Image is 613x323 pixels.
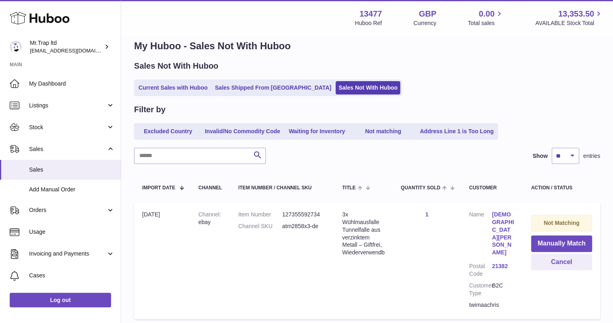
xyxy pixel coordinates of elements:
div: 3x Wühlmausfalle Tunnelfalle aus verzinktem Metall – Giftfrei, Wiederverwendb [342,211,384,256]
a: Not matching [351,125,416,138]
span: My Dashboard [29,80,115,88]
span: entries [583,152,600,160]
span: Import date [142,185,175,191]
label: Show [533,152,548,160]
a: Current Sales with Huboo [136,81,210,94]
a: Invalid/No Commodity Code [202,125,283,138]
div: Action / Status [531,185,592,191]
a: Sales Shipped From [GEOGRAPHIC_DATA] [212,81,334,94]
a: Log out [10,293,111,307]
h2: Filter by [134,104,166,115]
span: 13,353.50 [558,8,594,19]
span: Sales [29,166,115,174]
div: Mr.Trap ltd [30,39,103,55]
span: Listings [29,102,106,109]
span: Orders [29,206,106,214]
a: Waiting for Inventory [285,125,349,138]
dt: Channel SKU [238,222,282,230]
span: [EMAIL_ADDRESS][DOMAIN_NAME] [30,47,119,54]
span: Usage [29,228,115,236]
span: Quantity Sold [401,185,440,191]
div: Item Number / Channel SKU [238,185,326,191]
span: Cases [29,272,115,279]
a: [DEMOGRAPHIC_DATA][PERSON_NAME] [492,211,515,256]
a: 1 [425,211,428,218]
div: twimaachris [469,301,514,309]
dd: 127355592734 [282,211,326,218]
a: 21382 [492,262,515,270]
strong: GBP [419,8,436,19]
button: Manually Match [531,235,592,252]
div: Huboo Ref [355,19,382,27]
a: 0.00 Total sales [468,8,504,27]
dt: Postal Code [469,262,492,278]
div: ebay [198,211,222,226]
span: Invoicing and Payments [29,250,106,258]
strong: 13477 [359,8,382,19]
dd: B2C [492,282,515,297]
div: Currency [414,19,437,27]
h1: My Huboo - Sales Not With Huboo [134,40,600,52]
span: Sales [29,145,106,153]
dd: atm2858x3-de [282,222,326,230]
a: Sales Not With Huboo [336,81,400,94]
dt: Name [469,211,492,258]
span: AVAILABLE Stock Total [535,19,603,27]
a: Excluded Country [136,125,200,138]
strong: Not Matching [544,220,579,226]
a: Address Line 1 is Too Long [417,125,497,138]
dt: Item Number [238,211,282,218]
span: Title [342,185,355,191]
h2: Sales Not With Huboo [134,61,218,71]
a: 13,353.50 AVAILABLE Stock Total [535,8,603,27]
img: office@grabacz.eu [10,41,22,53]
span: Stock [29,124,106,131]
span: Add Manual Order [29,186,115,193]
span: Total sales [468,19,504,27]
button: Cancel [531,254,592,271]
strong: Channel [198,211,221,218]
span: 0.00 [479,8,495,19]
td: [DATE] [134,203,190,319]
div: Customer [469,185,514,191]
div: Channel [198,185,222,191]
dt: Customer Type [469,282,492,297]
